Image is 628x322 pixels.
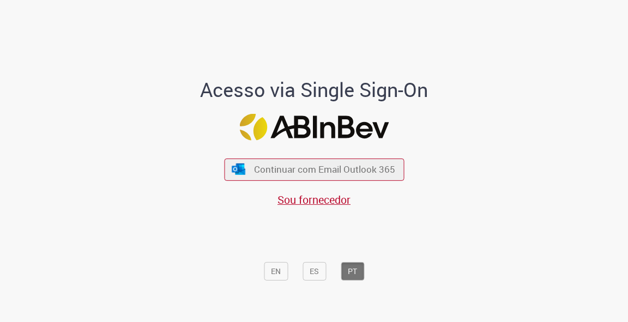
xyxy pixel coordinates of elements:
[341,262,364,280] button: PT
[224,159,404,181] button: ícone Azure/Microsoft 360 Continuar com Email Outlook 365
[277,192,351,207] a: Sou fornecedor
[239,114,389,141] img: Logo ABInBev
[190,79,438,101] h1: Acesso via Single Sign-On
[231,163,246,175] img: ícone Azure/Microsoft 360
[303,262,326,280] button: ES
[254,163,395,176] span: Continuar com Email Outlook 365
[264,262,288,280] button: EN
